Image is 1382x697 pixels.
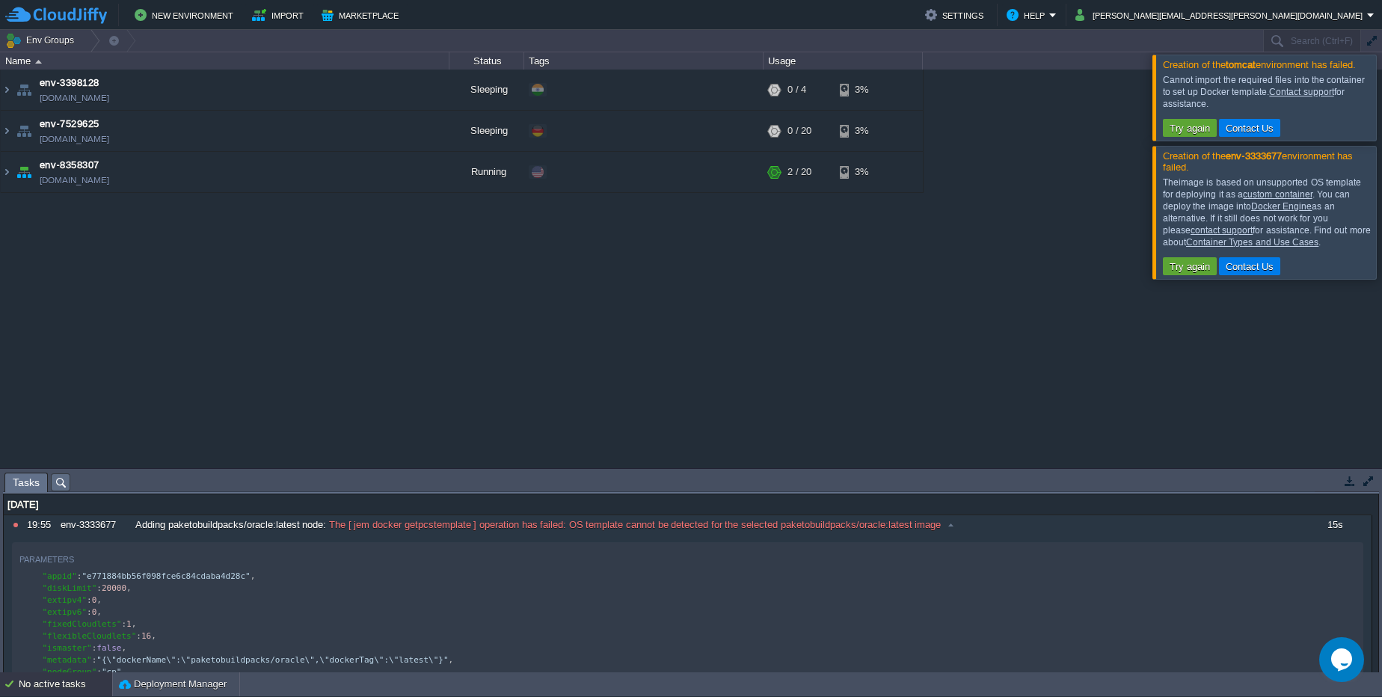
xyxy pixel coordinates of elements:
[43,571,77,581] span: "appid"
[19,672,112,696] div: No active tasks
[151,631,156,641] span: ,
[1007,6,1049,24] button: Help
[43,595,87,605] span: "extipv4"
[77,571,82,581] span: :
[1297,515,1371,535] div: 15s
[121,667,126,677] span: ,
[449,70,524,110] div: Sleeping
[132,619,137,629] span: ,
[13,111,34,151] img: AMDAwAAAACH5BAEAAAAALAAAAAABAAEAAAICRAEAOw==
[326,518,941,532] span: The [ jem docker getpcstemplate ] operation has failed: OS template cannot be detected for the se...
[1163,74,1372,110] div: Cannot import the required files into the container to set up Docker template. for assistance.
[87,595,92,605] span: :
[13,473,40,492] span: Tasks
[40,173,109,188] a: [DOMAIN_NAME]
[787,111,811,151] div: 0 / 20
[40,76,99,90] a: env-3398128
[449,111,524,151] div: Sleeping
[1165,121,1214,135] button: Try again
[787,70,806,110] div: 0 / 4
[925,6,988,24] button: Settings
[1243,189,1312,200] a: custom container
[1251,201,1312,212] a: Docker Engine
[121,643,126,653] span: ,
[96,583,102,593] span: :
[764,52,922,70] div: Usage
[1075,6,1367,24] button: [PERSON_NAME][EMAIL_ADDRESS][PERSON_NAME][DOMAIN_NAME]
[135,6,238,24] button: New Environment
[121,619,126,629] span: :
[92,607,97,617] span: 0
[35,60,42,64] img: AMDAwAAAACH5BAEAAAAALAAAAAABAAEAAAICRAEAOw==
[840,152,888,192] div: 3%
[119,677,227,692] button: Deployment Manager
[251,571,256,581] span: ,
[1221,121,1279,135] button: Contact Us
[1319,637,1367,682] iframe: chat widget
[322,6,403,24] button: Marketplace
[1191,225,1253,236] a: contact support
[141,631,151,641] span: 16
[5,6,107,25] img: CloudJiffy
[1163,176,1372,248] div: The image is based on unsupported OS template for deploying it as a . You can deploy the image in...
[27,515,55,535] div: 19:55
[43,643,92,653] span: "ismaster"
[126,619,132,629] span: 1
[1221,260,1279,273] button: Contact Us
[126,583,132,593] span: ,
[40,117,99,132] a: env-7529625
[102,667,122,677] span: "cp"
[43,607,87,617] span: "extipv6"
[450,52,523,70] div: Status
[1226,59,1256,70] b: tomcat
[787,152,811,192] div: 2 / 20
[43,655,92,665] span: "metadata"
[1165,260,1214,273] button: Try again
[1,52,449,70] div: Name
[57,515,130,535] div: env-3333677
[96,643,121,653] span: false
[96,607,102,617] span: ,
[449,152,524,192] div: Running
[92,595,97,605] span: 0
[1,152,13,192] img: AMDAwAAAACH5BAEAAAAALAAAAAABAAEAAAICRAEAOw==
[1163,59,1356,70] span: Creation of the environment has failed.
[92,655,97,665] span: :
[1269,87,1333,97] a: Contact support
[1226,150,1281,162] b: env-3333677
[449,655,454,665] span: ,
[1,111,13,151] img: AMDAwAAAACH5BAEAAAAALAAAAAABAAEAAAICRAEAOw==
[135,518,323,532] span: Adding paketobuildpacks/oracle:latest node
[43,667,97,677] span: "nodeGroup"
[525,52,763,70] div: Tags
[92,643,97,653] span: :
[1163,150,1353,173] span: Creation of the environment has failed.
[87,607,92,617] span: :
[252,6,308,24] button: Import
[43,631,137,641] span: "flexibleCloudlets"
[102,583,126,593] span: 20000
[40,90,109,105] a: [DOMAIN_NAME]
[96,595,102,605] span: ,
[40,132,109,147] a: [DOMAIN_NAME]
[96,655,448,665] span: "{\"dockerName\":\"paketobuildpacks/oracle\",\"dockerTag\":\"latest\"}"
[840,70,888,110] div: 3%
[13,70,34,110] img: AMDAwAAAACH5BAEAAAAALAAAAAABAAEAAAICRAEAOw==
[43,619,122,629] span: "fixedCloudlets"
[840,111,888,151] div: 3%
[132,515,1296,535] div: :
[82,571,250,581] span: "e771884bb56f098fce6c84cdaba4d28c"
[13,152,34,192] img: AMDAwAAAACH5BAEAAAAALAAAAAABAAEAAAICRAEAOw==
[43,583,97,593] span: "diskLimit"
[4,495,1372,515] div: [DATE]
[19,550,74,568] div: Parameters
[40,158,99,173] a: env-8358307
[1186,237,1318,248] a: Container Types and Use Cases
[96,667,102,677] span: :
[5,30,79,51] button: Env Groups
[136,631,141,641] span: :
[1,70,13,110] img: AMDAwAAAACH5BAEAAAAALAAAAAABAAEAAAICRAEAOw==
